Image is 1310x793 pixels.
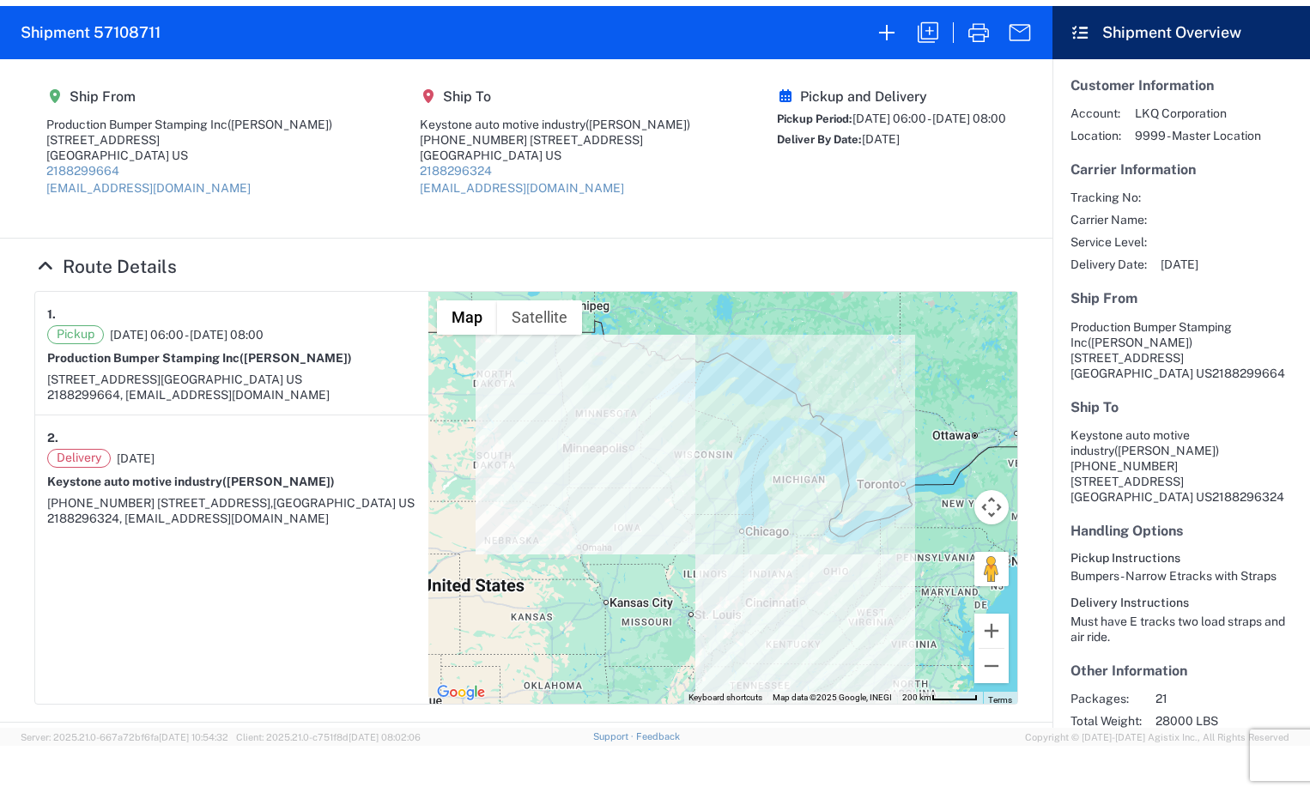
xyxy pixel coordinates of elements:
div: [GEOGRAPHIC_DATA] US [46,148,332,163]
strong: 2. [47,427,58,449]
h5: Carrier Information [1070,161,1292,178]
a: Terms [988,695,1012,705]
span: 200 km [902,693,931,702]
span: Carrier Name: [1070,212,1147,227]
button: Keyboard shortcuts [688,692,762,704]
span: [GEOGRAPHIC_DATA] US [161,372,302,386]
span: [DATE] [117,451,155,466]
span: [STREET_ADDRESS] [47,372,161,386]
span: ([PERSON_NAME]) [227,118,332,131]
img: Google [433,681,489,704]
strong: 1. [47,304,56,325]
h5: Ship From [1070,290,1292,306]
span: Service Level: [1070,234,1147,250]
div: [STREET_ADDRESS] [46,132,332,148]
div: [PHONE_NUMBER] [STREET_ADDRESS] [420,132,690,148]
button: Drag Pegman onto the map to open Street View [974,552,1009,586]
span: [DATE] 10:54:32 [159,732,228,742]
div: Keystone auto motive industry [420,117,690,132]
span: ([PERSON_NAME]) [1088,336,1192,349]
span: [DATE] [862,132,900,146]
div: 2188299664, [EMAIL_ADDRESS][DOMAIN_NAME] [47,387,416,403]
button: Zoom in [974,614,1009,648]
span: Copyright © [DATE]-[DATE] Agistix Inc., All Rights Reserved [1025,729,1289,745]
span: ([PERSON_NAME]) [1114,444,1219,457]
header: Shipment Overview [1052,6,1310,59]
div: Must have E tracks two load straps and air ride. [1070,614,1292,645]
div: 2188296324, [EMAIL_ADDRESS][DOMAIN_NAME] [47,511,416,526]
span: [DATE] 06:00 - [DATE] 08:00 [852,112,1006,125]
h5: Pickup and Delivery [777,88,1006,105]
a: [EMAIL_ADDRESS][DOMAIN_NAME] [46,181,251,195]
div: Production Bumper Stamping Inc [46,117,332,132]
span: Delivery [47,449,111,468]
span: Packages: [1070,691,1142,706]
a: 2188296324 [420,164,492,178]
span: [DATE] [1161,257,1198,272]
h2: Shipment 57108711 [21,22,161,43]
h5: Ship To [1070,399,1292,415]
span: Delivery Date: [1070,257,1147,272]
h5: Other Information [1070,663,1292,679]
button: Map Scale: 200 km per 50 pixels [897,692,983,704]
address: [GEOGRAPHIC_DATA] US [1070,319,1292,381]
a: Support [593,731,636,742]
h5: Ship From [46,88,332,105]
span: ([PERSON_NAME]) [240,351,352,365]
strong: Production Bumper Stamping Inc [47,351,352,365]
span: LKQ Corporation [1135,106,1261,121]
h6: Delivery Instructions [1070,596,1292,610]
span: Keystone auto motive industry [PHONE_NUMBER] [STREET_ADDRESS] [1070,428,1219,488]
span: Pickup Period: [777,112,852,125]
a: 2188299664 [46,164,119,178]
span: 28000 LBS [1155,713,1302,729]
span: Tracking No: [1070,190,1147,205]
button: Show street map [437,300,497,335]
span: Account: [1070,106,1121,121]
h6: Pickup Instructions [1070,551,1292,566]
span: Client: 2025.21.0-c751f8d [236,732,421,742]
span: Map data ©2025 Google, INEGI [773,693,892,702]
span: ([PERSON_NAME]) [585,118,690,131]
span: [STREET_ADDRESS] [1070,351,1184,365]
button: Zoom out [974,649,1009,683]
span: [PHONE_NUMBER] [STREET_ADDRESS], [47,496,273,510]
a: Hide Details [34,256,177,277]
a: Open this area in Google Maps (opens a new window) [433,681,489,704]
strong: Keystone auto motive industry [47,475,335,488]
h5: Handling Options [1070,523,1292,539]
span: [DATE] 06:00 - [DATE] 08:00 [110,327,264,342]
a: Feedback [636,731,680,742]
span: Location: [1070,128,1121,143]
span: 9999 - Master Location [1135,128,1261,143]
h5: Customer Information [1070,77,1292,94]
div: Bumpers - Narrow Etracks with Straps [1070,568,1292,584]
span: [DATE] 08:02:06 [349,732,421,742]
span: 2188296324 [1212,490,1284,504]
span: 21 [1155,691,1302,706]
span: Total Weight: [1070,713,1142,729]
a: [EMAIL_ADDRESS][DOMAIN_NAME] [420,181,624,195]
button: Map camera controls [974,490,1009,524]
span: ([PERSON_NAME]) [222,475,335,488]
span: Production Bumper Stamping Inc [1070,320,1232,349]
span: Pickup [47,325,104,344]
span: Deliver By Date: [777,133,862,146]
span: [GEOGRAPHIC_DATA] US [273,496,415,510]
h5: Ship To [420,88,690,105]
span: Server: 2025.21.0-667a72bf6fa [21,732,228,742]
button: Show satellite imagery [497,300,582,335]
div: [GEOGRAPHIC_DATA] US [420,148,690,163]
span: 2188299664 [1212,366,1285,380]
address: [GEOGRAPHIC_DATA] US [1070,427,1292,505]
